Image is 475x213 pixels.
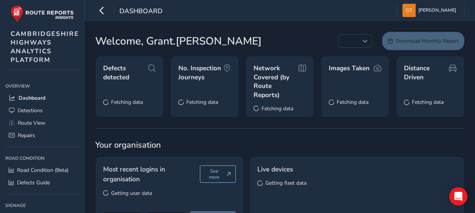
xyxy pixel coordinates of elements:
span: Road Condition (Beta) [17,167,68,174]
span: Repairs [18,132,35,139]
span: Welcome, Grant.[PERSON_NAME] [95,33,261,49]
a: Repairs [5,129,79,142]
div: Road Condition [5,153,79,164]
a: Detections [5,104,79,117]
span: Live devices [257,164,293,174]
span: Most recent logins in organisation [103,164,200,184]
span: Fetching data [337,99,368,106]
span: Fetching data [261,105,293,112]
span: Network Covered (by Route Reports) [254,64,299,100]
span: Getting fleet data [265,179,306,187]
div: Open Intercom Messenger [449,187,467,205]
span: Dashboard [19,94,45,102]
span: No. Inspection Journeys [178,64,223,82]
span: Dashboard [119,6,162,17]
span: Detections [18,107,43,114]
span: Defects detected [103,64,148,82]
span: Route View [18,119,45,127]
span: Images Taken [329,64,370,73]
span: See more [205,168,224,180]
span: CAMBRIDGESHIRE HIGHWAYS ANALYTICS PLATFORM [11,29,79,64]
span: Defects Guide [17,179,50,186]
span: Fetching data [111,99,143,106]
div: Signage [5,200,79,211]
span: Getting user data [111,190,152,197]
a: Road Condition (Beta) [5,164,79,176]
span: Fetching data [186,99,218,106]
a: Route View [5,117,79,129]
img: diamond-layout [402,4,416,17]
button: [PERSON_NAME] [402,4,459,17]
a: Defects Guide [5,176,79,189]
button: See more [200,165,236,183]
span: Your organisation [95,139,464,151]
a: Dashboard [5,92,79,104]
img: rr logo [11,5,74,22]
span: [PERSON_NAME] [418,4,456,17]
span: Distance Driven [404,64,449,82]
div: Overview [5,80,79,92]
span: Fetching data [412,99,444,106]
